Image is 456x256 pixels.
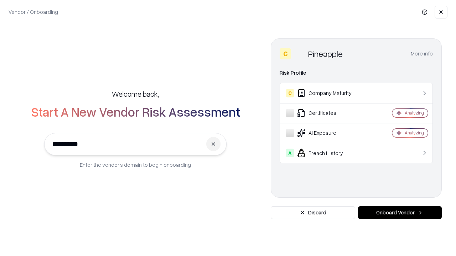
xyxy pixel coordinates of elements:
button: More info [411,47,433,60]
h2: Start A New Vendor Risk Assessment [31,105,240,119]
button: Discard [271,206,355,219]
div: C [280,48,291,59]
p: Vendor / Onboarding [9,8,58,16]
div: AI Exposure [286,129,371,137]
div: Certificates [286,109,371,117]
div: Analyzing [405,130,424,136]
div: A [286,149,294,157]
h5: Welcome back, [112,89,159,99]
div: C [286,89,294,97]
img: Pineapple [294,48,305,59]
button: Onboard Vendor [358,206,442,219]
div: Risk Profile [280,69,433,77]
div: Pineapple [308,48,343,59]
div: Breach History [286,149,371,157]
div: Analyzing [405,110,424,116]
p: Enter the vendor’s domain to begin onboarding [80,161,191,169]
div: Company Maturity [286,89,371,97]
